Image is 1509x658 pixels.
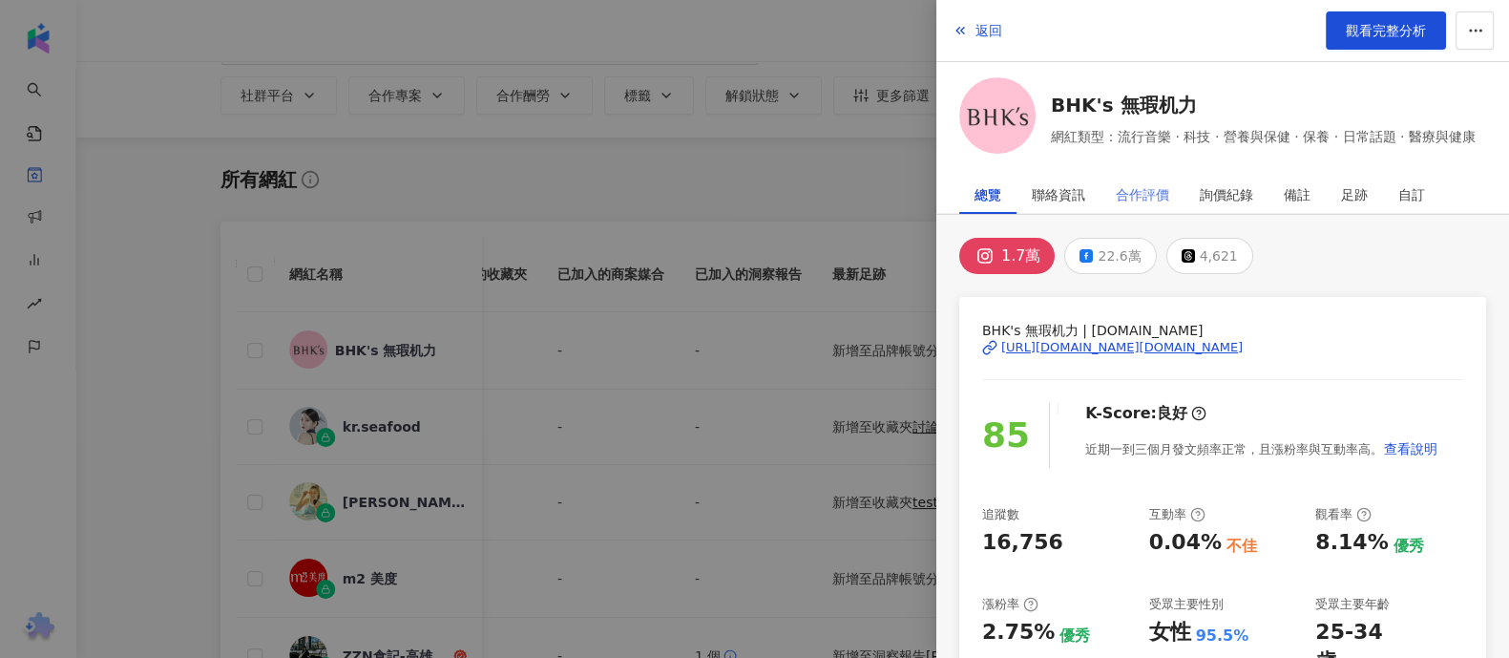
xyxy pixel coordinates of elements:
div: 受眾主要性別 [1149,596,1224,613]
span: 查看說明 [1384,441,1437,456]
div: 不佳 [1226,536,1257,557]
div: 受眾主要年齡 [1315,596,1390,613]
div: [URL][DOMAIN_NAME][DOMAIN_NAME] [1001,339,1243,356]
div: 互動率 [1149,506,1205,523]
button: 查看說明 [1383,430,1438,468]
div: 優秀 [1394,536,1424,557]
span: 觀看完整分析 [1346,23,1426,38]
div: 女性 [1149,618,1191,647]
div: 優秀 [1059,626,1090,647]
div: 漲粉率 [982,596,1038,613]
a: [URL][DOMAIN_NAME][DOMAIN_NAME] [982,339,1463,356]
span: 網紅類型：流行音樂 · 科技 · 營養與保健 · 保養 · 日常話題 · 醫療與健康 [1051,126,1476,147]
button: 4,621 [1166,238,1253,274]
div: 合作評價 [1116,176,1169,214]
img: KOL Avatar [959,77,1036,154]
div: 8.14% [1315,528,1388,558]
div: 近期一到三個月發文頻率正常，且漲粉率與互動率高。 [1085,430,1438,468]
div: 總覽 [975,176,1001,214]
div: 95.5% [1196,626,1249,647]
div: 詢價紀錄 [1200,176,1253,214]
div: 觀看率 [1315,506,1372,523]
button: 返回 [952,11,1003,50]
div: K-Score : [1085,403,1206,424]
div: 16,756 [982,528,1063,558]
a: KOL Avatar [959,77,1036,160]
div: 1.7萬 [1001,243,1040,269]
div: 0.04% [1149,528,1222,558]
div: 良好 [1157,403,1187,424]
a: BHK's 無瑕机力 [1051,92,1476,118]
a: 觀看完整分析 [1326,11,1446,50]
div: 聯絡資訊 [1032,176,1085,214]
button: 1.7萬 [959,238,1055,274]
div: 足跡 [1341,176,1368,214]
button: 22.6萬 [1064,238,1156,274]
div: 4,621 [1200,243,1238,269]
div: 85 [982,409,1030,463]
div: 自訂 [1398,176,1425,214]
div: 追蹤數 [982,506,1019,523]
span: BHK's 無瑕机力 | [DOMAIN_NAME] [982,320,1463,341]
div: 備註 [1284,176,1310,214]
div: 2.75% [982,618,1055,647]
span: 返回 [975,23,1002,38]
div: 22.6萬 [1098,243,1141,269]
